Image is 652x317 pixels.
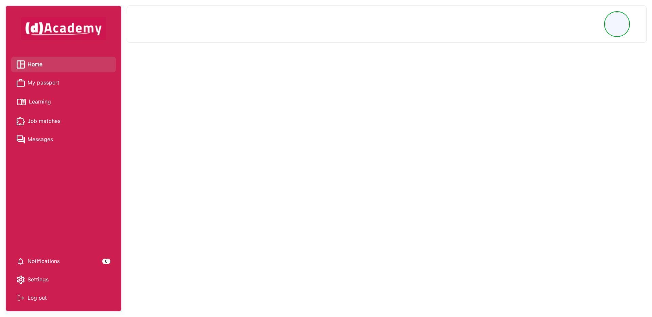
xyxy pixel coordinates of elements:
img: Home icon [17,60,25,69]
img: Learning icon [17,96,26,108]
span: Job matches [28,116,60,126]
a: Learning iconLearning [17,96,110,108]
a: Home iconHome [17,59,110,70]
img: dAcademy [21,17,106,40]
div: Log out [17,293,110,303]
span: Learning [29,97,51,107]
img: Messages icon [17,135,25,144]
img: setting [17,276,25,284]
a: Job matches iconJob matches [17,116,110,126]
a: Messages iconMessages [17,134,110,145]
img: Profile [605,12,629,36]
span: Notifications [28,256,60,266]
span: Home [28,59,42,70]
span: My passport [28,78,59,88]
img: Log out [17,294,25,302]
div: 0 [102,259,110,264]
a: My passport iconMy passport [17,78,110,88]
img: My passport icon [17,79,25,87]
img: setting [17,257,25,265]
span: Messages [28,134,53,145]
img: Job matches icon [17,117,25,125]
span: Settings [28,275,49,285]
